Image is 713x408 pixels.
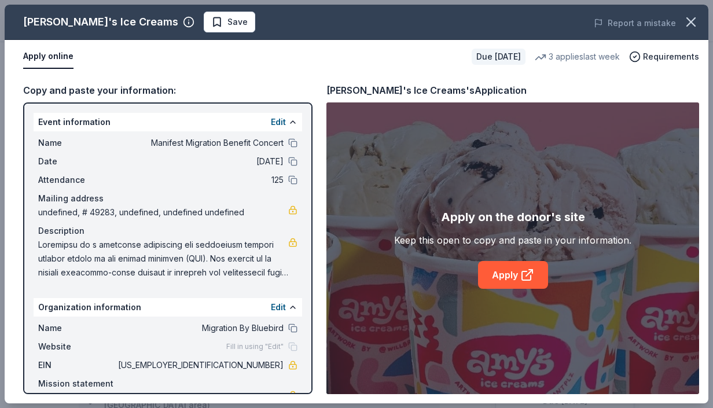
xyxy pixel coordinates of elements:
[34,298,302,317] div: Organization information
[38,238,288,280] span: Loremipsu do s ametconse adipiscing eli seddoeiusm tempori utlabor etdolo ma ali enimad minimven ...
[394,233,631,247] div: Keep this open to copy and paste in your information.
[38,173,116,187] span: Attendance
[116,136,284,150] span: Manifest Migration Benefit Concert
[23,45,73,69] button: Apply online
[38,136,116,150] span: Name
[38,358,116,372] span: EIN
[629,50,699,64] button: Requirements
[226,342,284,351] span: Fill in using "Edit"
[271,300,286,314] button: Edit
[535,50,620,64] div: 3 applies last week
[38,205,288,219] span: undefined, # 49283, undefined, undefined undefined
[472,49,525,65] div: Due [DATE]
[38,377,297,391] div: Mission statement
[116,155,284,168] span: [DATE]
[204,12,255,32] button: Save
[38,340,116,354] span: Website
[441,208,585,226] div: Apply on the donor's site
[38,321,116,335] span: Name
[643,50,699,64] span: Requirements
[227,15,248,29] span: Save
[116,358,284,372] span: [US_EMPLOYER_IDENTIFICATION_NUMBER]
[23,13,178,31] div: [PERSON_NAME]'s Ice Creams
[38,224,297,238] div: Description
[23,83,313,98] div: Copy and paste your information:
[478,261,548,289] a: Apply
[34,113,302,131] div: Event information
[116,321,284,335] span: Migration By Bluebird
[271,115,286,129] button: Edit
[38,155,116,168] span: Date
[38,192,297,205] div: Mailing address
[594,16,676,30] button: Report a mistake
[116,173,284,187] span: 125
[326,83,527,98] div: [PERSON_NAME]'s Ice Creams's Application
